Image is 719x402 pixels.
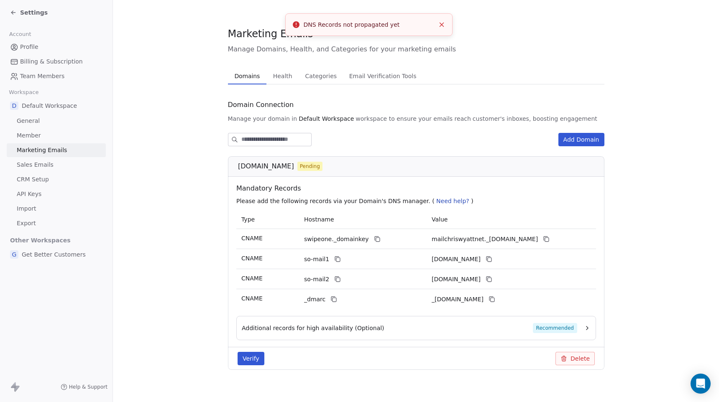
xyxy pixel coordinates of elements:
p: Type [241,215,294,224]
a: Import [7,202,106,216]
span: Manage your domain in [228,114,297,123]
button: Close toast [436,19,447,30]
span: Import [17,204,36,213]
span: Value [432,216,448,223]
span: Need help? [436,198,469,204]
a: Marketing Emails [7,143,106,157]
span: Pending [299,163,320,170]
a: Help & Support [61,384,107,390]
span: Member [17,131,41,140]
span: _dmarc.swipeone.email [432,295,484,304]
span: [DOMAIN_NAME] [238,161,294,171]
a: Profile [7,40,106,54]
a: Settings [10,8,48,17]
a: Billing & Subscription [7,55,106,69]
span: CNAME [241,295,263,302]
span: Sales Emails [17,160,54,169]
span: Profile [20,43,38,51]
a: Sales Emails [7,158,106,172]
span: CRM Setup [17,175,49,184]
span: swipeone._domainkey [304,235,369,244]
span: CNAME [241,255,263,262]
button: Verify [238,352,264,365]
a: Team Members [7,69,106,83]
span: Export [17,219,36,228]
span: D [10,102,18,110]
span: Default Workspace [22,102,77,110]
span: Email Verification Tools [346,70,420,82]
a: Export [7,216,106,230]
span: Categories [302,70,340,82]
div: DNS Records not propagated yet [304,20,435,29]
span: customer's inboxes, boosting engagement [473,114,597,123]
span: _dmarc [304,295,325,304]
span: Settings [20,8,48,17]
span: Default Workspace [299,114,354,123]
span: Marketing Emails [228,28,313,40]
a: Member [7,129,106,142]
span: Other Workspaces [7,234,74,247]
span: Recommended [532,323,577,333]
span: G [10,250,18,259]
span: CNAME [241,275,263,282]
span: Marketing Emails [17,146,67,155]
span: Manage Domains, Health, and Categories for your marketing emails [228,44,604,54]
span: Account [5,28,35,41]
span: Health [270,70,296,82]
span: workspace to ensure your emails reach [356,114,471,123]
button: Add Domain [558,133,604,146]
a: General [7,114,106,128]
span: CNAME [241,235,263,242]
span: Additional records for high availability (Optional) [242,324,384,332]
a: CRM Setup [7,173,106,186]
span: Hostname [304,216,334,223]
button: Delete [555,352,595,365]
span: mailchriswyattnet2.swipeone.email [432,275,481,284]
span: Domain Connection [228,100,294,110]
div: Open Intercom Messenger [691,374,711,394]
a: API Keys [7,187,106,201]
span: Get Better Customers [22,250,86,259]
button: Additional records for high availability (Optional)Recommended [242,323,591,333]
span: so-mail1 [304,255,329,264]
p: Please add the following records via your Domain's DNS manager. ( ) [236,197,599,205]
span: so-mail2 [304,275,329,284]
span: mailchriswyattnet1.swipeone.email [432,255,481,264]
span: Billing & Subscription [20,57,83,66]
span: General [17,117,40,125]
span: Workspace [5,86,42,99]
span: mailchriswyattnet._domainkey.swipeone.email [432,235,538,244]
span: Help & Support [69,384,107,390]
span: Mandatory Records [236,183,599,193]
span: Domains [231,70,263,82]
span: Team Members [20,72,64,81]
span: API Keys [17,190,41,198]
